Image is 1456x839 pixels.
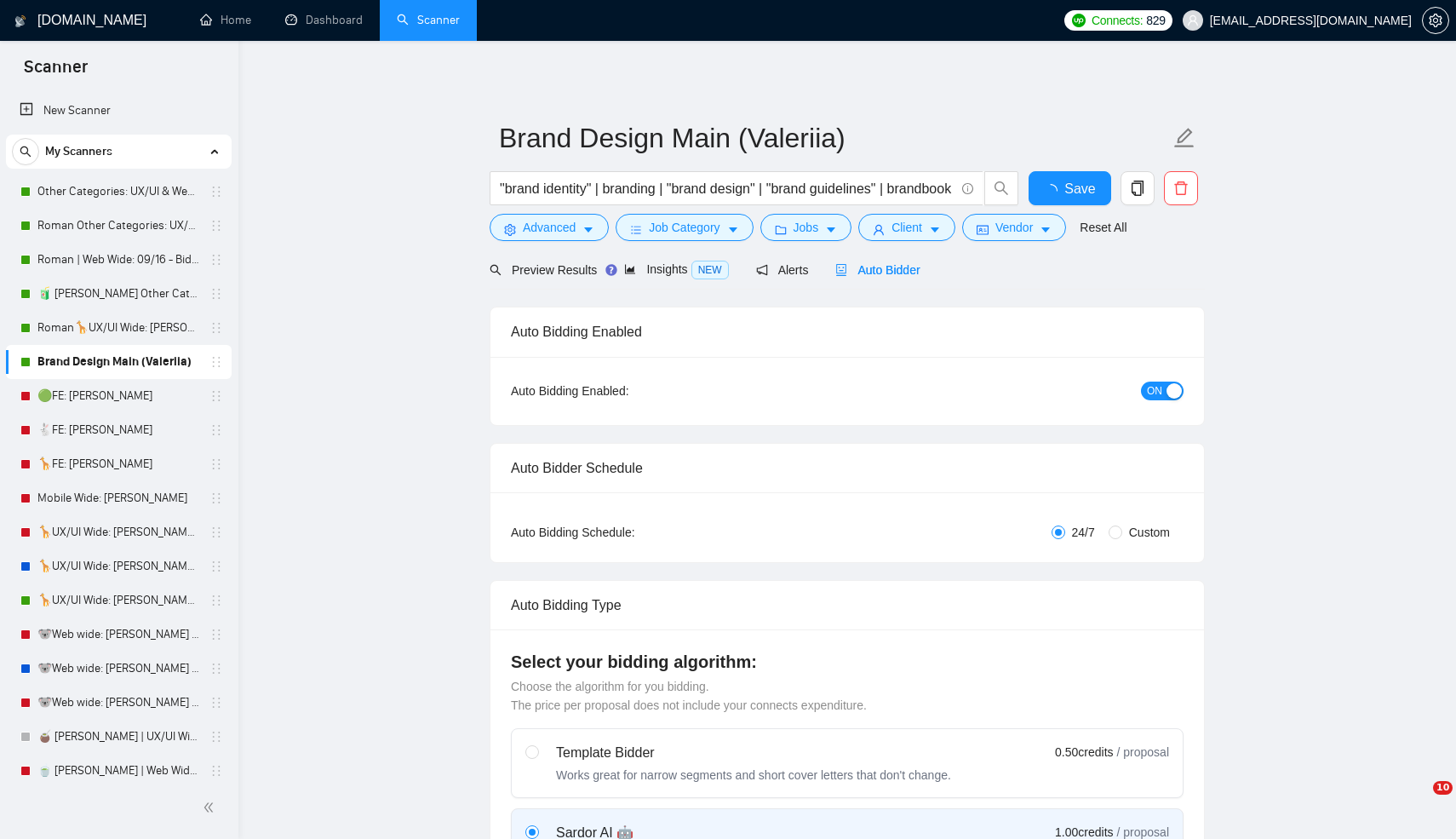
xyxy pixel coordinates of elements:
[984,171,1018,205] button: search
[1422,7,1449,34] button: setting
[691,261,729,279] span: NEW
[929,223,941,236] span: caret-down
[985,181,1017,196] span: search
[37,311,199,345] a: Roman🦒UX/UI Wide: [PERSON_NAME] 03/07 quest 22/09
[209,253,223,267] span: holder
[727,223,739,236] span: caret-down
[794,218,819,237] span: Jobs
[511,307,1184,356] div: Auto Bidding Enabled
[37,447,199,481] a: 🦒FE: [PERSON_NAME]
[649,218,719,237] span: Job Category
[37,720,199,754] a: 🧉 [PERSON_NAME] | UX/UI Wide: 31/07 - Bid in Range
[37,209,199,243] a: Roman Other Categories: UX/UI & Web design copy [PERSON_NAME]
[1080,218,1126,237] a: Reset All
[1029,171,1111,205] button: Save
[1121,181,1154,196] span: copy
[604,262,619,278] div: Tooltip anchor
[37,379,199,413] a: 🟢FE: [PERSON_NAME]
[511,650,1184,674] h4: Select your bidding algorithm:
[1122,523,1177,542] span: Custom
[1072,14,1086,27] img: upwork-logo.png
[37,277,199,311] a: 🧃 [PERSON_NAME] Other Categories 09.12: UX/UI & Web design
[200,13,251,27] a: homeHome
[616,214,753,241] button: barsJob Categorycaret-down
[760,214,852,241] button: folderJobscaret-down
[20,94,218,128] a: New Scanner
[209,662,223,675] span: holder
[13,146,38,158] span: search
[504,223,516,236] span: setting
[1164,171,1198,205] button: delete
[1187,14,1199,26] span: user
[209,389,223,403] span: holder
[209,628,223,641] span: holder
[511,382,735,400] div: Auto Bidding Enabled:
[209,491,223,505] span: holder
[209,321,223,335] span: holder
[37,413,199,447] a: 🐇FE: [PERSON_NAME]
[12,138,39,165] button: search
[397,13,460,27] a: searchScanner
[37,481,199,515] a: Mobile Wide: [PERSON_NAME]
[209,423,223,437] span: holder
[209,594,223,607] span: holder
[209,526,223,539] span: holder
[756,264,768,276] span: notification
[203,799,220,816] span: double-left
[6,94,232,128] li: New Scanner
[209,219,223,233] span: holder
[556,743,951,763] div: Template Bidder
[1092,11,1143,30] span: Connects:
[1064,178,1095,199] span: Save
[1117,744,1169,761] span: / proposal
[37,345,199,379] a: Brand Design Main (Valeriia)
[962,183,973,194] span: info-circle
[1165,181,1197,196] span: delete
[500,178,954,199] input: Search Freelance Jobs...
[209,730,223,744] span: holder
[873,223,885,236] span: user
[624,263,636,275] span: area-chart
[499,117,1170,159] input: Scanner name...
[490,214,609,241] button: settingAdvancedcaret-down
[523,218,576,237] span: Advanced
[209,560,223,573] span: holder
[37,549,199,583] a: 🦒UX/UI Wide: [PERSON_NAME] 03/07 portfolio
[14,8,26,35] img: logo
[511,523,735,542] div: Auto Bidding Schedule:
[825,223,837,236] span: caret-down
[10,55,101,90] span: Scanner
[891,218,922,237] span: Client
[1146,11,1165,30] span: 829
[37,754,199,788] a: 🍵 [PERSON_NAME] | Web Wide: 23/07 - Bid in Range
[1040,223,1052,236] span: caret-down
[995,218,1033,237] span: Vendor
[835,263,920,277] span: Auto Bidder
[1044,184,1064,198] span: loading
[209,355,223,369] span: holder
[285,13,363,27] a: dashboardDashboard
[1422,14,1449,27] a: setting
[1173,127,1195,149] span: edit
[490,264,502,276] span: search
[556,767,951,784] div: Works great for narrow segments and short cover letters that don't change.
[756,263,809,277] span: Alerts
[37,686,199,720] a: 🐨Web wide: [PERSON_NAME] 03/07 humor trigger
[37,618,199,652] a: 🐨Web wide: [PERSON_NAME] 03/07 old але перест на веб проф
[209,287,223,301] span: holder
[209,457,223,471] span: holder
[209,764,223,778] span: holder
[624,262,728,276] span: Insights
[977,223,989,236] span: idcard
[1423,14,1448,27] span: setting
[37,515,199,549] a: 🦒UX/UI Wide: [PERSON_NAME] 03/07 old
[511,444,1184,492] div: Auto Bidder Schedule
[209,185,223,198] span: holder
[37,583,199,618] a: 🦒UX/UI Wide: [PERSON_NAME] 03/07 quest
[209,696,223,710] span: holder
[511,581,1184,629] div: Auto Bidding Type
[630,223,642,236] span: bars
[582,223,594,236] span: caret-down
[511,680,867,712] span: Choose the algorithm for you bidding. The price per proposal does not include your connects expen...
[858,214,955,241] button: userClientcaret-down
